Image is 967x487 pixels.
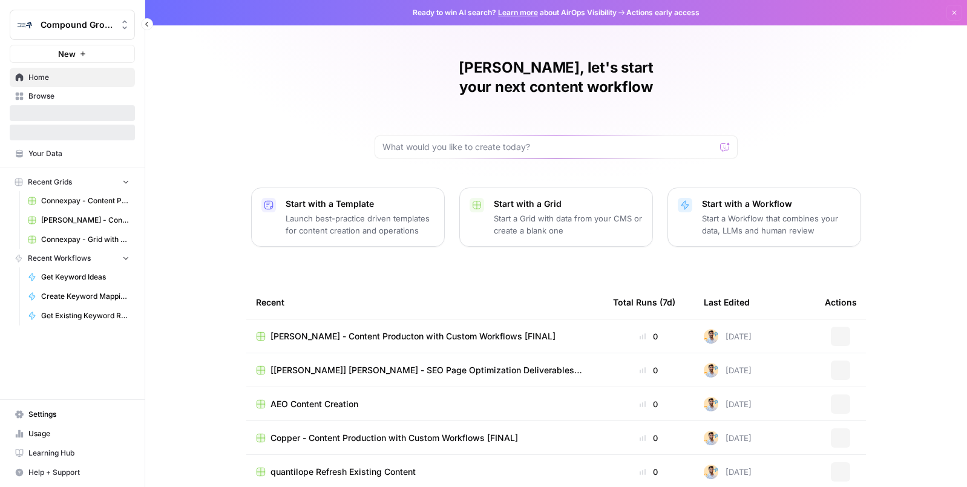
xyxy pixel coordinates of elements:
[256,432,594,444] a: Copper - Content Production with Custom Workflows [FINAL]
[613,286,675,319] div: Total Runs (7d)
[286,212,434,237] p: Launch best-practice driven templates for content creation and operations
[28,253,91,264] span: Recent Workflows
[251,188,445,247] button: Start with a TemplateLaunch best-practice driven templates for content creation and operations
[613,330,684,342] div: 0
[704,363,718,378] img: lbvmmv95rfn6fxquksmlpnk8be0v
[10,424,135,443] a: Usage
[704,465,718,479] img: lbvmmv95rfn6fxquksmlpnk8be0v
[14,14,36,36] img: Compound Growth Logo
[41,195,129,206] span: Connexpay - Content Production with Custom Workflows [FINAL]
[41,215,129,226] span: [PERSON_NAME] - Content Producton with Custom Workflows [FINAL]
[270,466,416,478] span: quantilope Refresh Existing Content
[41,291,129,302] span: Create Keyword Mapping Logic for Page Group
[498,8,538,17] a: Learn more
[28,148,129,159] span: Your Data
[10,443,135,463] a: Learning Hub
[41,272,129,283] span: Get Keyword Ideas
[22,211,135,230] a: [PERSON_NAME] - Content Producton with Custom Workflows [FINAL]
[22,287,135,306] a: Create Keyword Mapping Logic for Page Group
[256,398,594,410] a: AEO Content Creation
[41,19,114,31] span: Compound Growth
[10,144,135,163] a: Your Data
[494,198,643,210] p: Start with a Grid
[613,364,684,376] div: 0
[626,7,700,18] span: Actions early access
[28,467,129,478] span: Help + Support
[28,448,129,459] span: Learning Hub
[10,87,135,106] a: Browse
[10,10,135,40] button: Workspace: Compound Growth
[825,286,857,319] div: Actions
[702,198,851,210] p: Start with a Workflow
[704,329,752,344] div: [DATE]
[256,466,594,478] a: quantilope Refresh Existing Content
[10,463,135,482] button: Help + Support
[58,48,76,60] span: New
[41,310,129,321] span: Get Existing Keyword Recommendations
[704,465,752,479] div: [DATE]
[10,45,135,63] button: New
[256,286,594,319] div: Recent
[704,397,752,411] div: [DATE]
[494,212,643,237] p: Start a Grid with data from your CMS or create a blank one
[22,267,135,287] a: Get Keyword Ideas
[28,177,72,188] span: Recent Grids
[10,249,135,267] button: Recent Workflows
[22,230,135,249] a: Connexpay - Grid with Default Power Agents [FINAL]
[375,58,738,97] h1: [PERSON_NAME], let's start your next content workflow
[704,286,750,319] div: Last Edited
[10,68,135,87] a: Home
[613,398,684,410] div: 0
[270,330,556,342] span: [PERSON_NAME] - Content Producton with Custom Workflows [FINAL]
[28,428,129,439] span: Usage
[613,466,684,478] div: 0
[613,432,684,444] div: 0
[704,329,718,344] img: lbvmmv95rfn6fxquksmlpnk8be0v
[704,431,752,445] div: [DATE]
[256,364,594,376] a: [[PERSON_NAME]] [PERSON_NAME] - SEO Page Optimization Deliverables [FINAL]
[667,188,861,247] button: Start with a WorkflowStart a Workflow that combines your data, LLMs and human review
[28,91,129,102] span: Browse
[22,191,135,211] a: Connexpay - Content Production with Custom Workflows [FINAL]
[28,409,129,420] span: Settings
[270,398,358,410] span: AEO Content Creation
[270,432,518,444] span: Copper - Content Production with Custom Workflows [FINAL]
[270,364,594,376] span: [[PERSON_NAME]] [PERSON_NAME] - SEO Page Optimization Deliverables [FINAL]
[459,188,653,247] button: Start with a GridStart a Grid with data from your CMS or create a blank one
[10,405,135,424] a: Settings
[704,431,718,445] img: lbvmmv95rfn6fxquksmlpnk8be0v
[10,173,135,191] button: Recent Grids
[702,212,851,237] p: Start a Workflow that combines your data, LLMs and human review
[382,141,715,153] input: What would you like to create today?
[286,198,434,210] p: Start with a Template
[413,7,617,18] span: Ready to win AI search? about AirOps Visibility
[41,234,129,245] span: Connexpay - Grid with Default Power Agents [FINAL]
[704,363,752,378] div: [DATE]
[256,330,594,342] a: [PERSON_NAME] - Content Producton with Custom Workflows [FINAL]
[704,397,718,411] img: lbvmmv95rfn6fxquksmlpnk8be0v
[22,306,135,325] a: Get Existing Keyword Recommendations
[28,72,129,83] span: Home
